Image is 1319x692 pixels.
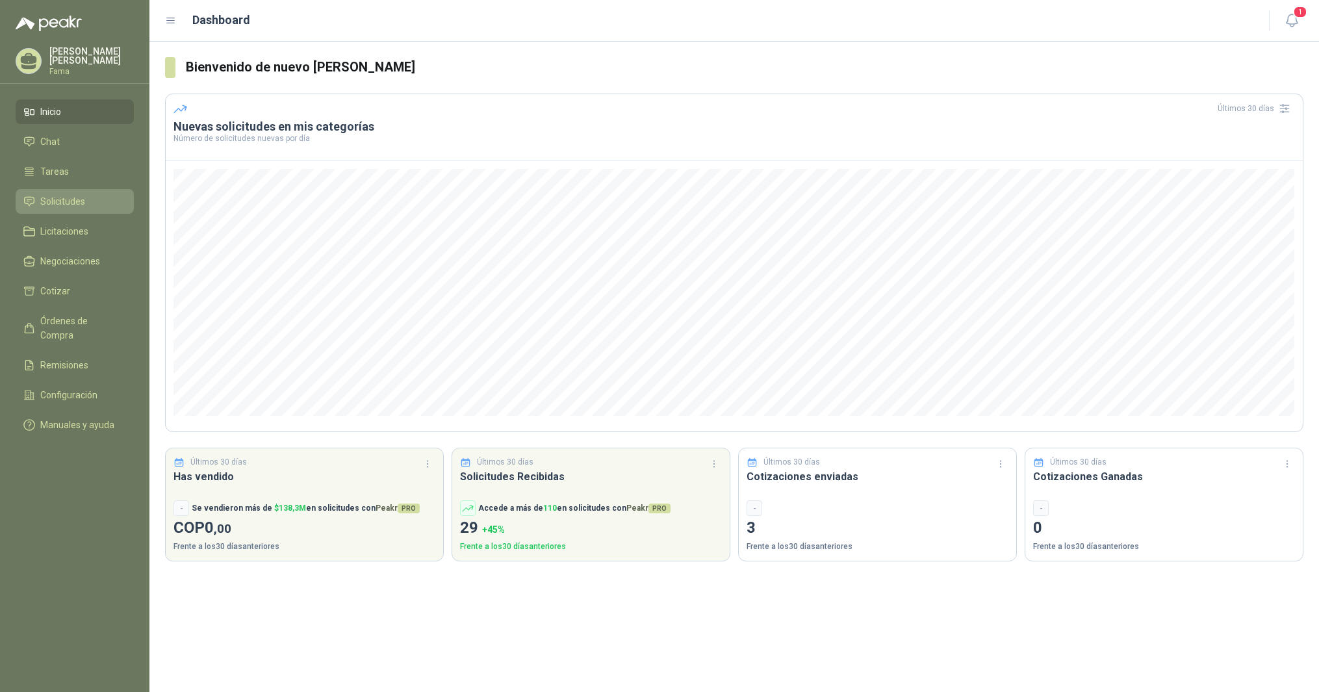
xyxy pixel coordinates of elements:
[40,418,114,432] span: Manuales y ayuda
[16,219,134,244] a: Licitaciones
[477,456,533,468] p: Últimos 30 días
[205,519,231,537] span: 0
[1280,9,1303,32] button: 1
[40,164,69,179] span: Tareas
[16,353,134,378] a: Remisiones
[16,309,134,348] a: Órdenes de Compra
[190,456,247,468] p: Últimos 30 días
[1050,456,1107,468] p: Últimos 30 días
[16,99,134,124] a: Inicio
[460,516,722,541] p: 29
[543,504,557,513] span: 110
[460,468,722,485] h3: Solicitudes Recibidas
[40,358,88,372] span: Remisiones
[49,47,134,65] p: [PERSON_NAME] [PERSON_NAME]
[40,105,61,119] span: Inicio
[40,135,60,149] span: Chat
[763,456,820,468] p: Últimos 30 días
[460,541,722,553] p: Frente a los 30 días anteriores
[482,524,505,535] span: + 45 %
[214,521,231,536] span: ,00
[626,504,671,513] span: Peakr
[173,516,435,541] p: COP
[1293,6,1307,18] span: 1
[173,500,189,516] div: -
[648,504,671,513] span: PRO
[747,468,1008,485] h3: Cotizaciones enviadas
[173,119,1295,135] h3: Nuevas solicitudes en mis categorías
[40,194,85,209] span: Solicitudes
[16,16,82,31] img: Logo peakr
[16,383,134,407] a: Configuración
[16,129,134,154] a: Chat
[16,249,134,274] a: Negociaciones
[1033,468,1295,485] h3: Cotizaciones Ganadas
[1033,516,1295,541] p: 0
[40,388,97,402] span: Configuración
[274,504,306,513] span: $ 138,3M
[747,516,1008,541] p: 3
[1218,98,1295,119] div: Últimos 30 días
[40,314,122,342] span: Órdenes de Compra
[40,224,88,238] span: Licitaciones
[49,68,134,75] p: Fama
[186,57,1303,77] h3: Bienvenido de nuevo [PERSON_NAME]
[40,254,100,268] span: Negociaciones
[173,135,1295,142] p: Número de solicitudes nuevas por día
[398,504,420,513] span: PRO
[747,541,1008,553] p: Frente a los 30 días anteriores
[376,504,420,513] span: Peakr
[173,468,435,485] h3: Has vendido
[16,159,134,184] a: Tareas
[16,189,134,214] a: Solicitudes
[747,500,762,516] div: -
[173,541,435,553] p: Frente a los 30 días anteriores
[16,279,134,303] a: Cotizar
[16,413,134,437] a: Manuales y ayuda
[192,11,250,29] h1: Dashboard
[1033,541,1295,553] p: Frente a los 30 días anteriores
[1033,500,1049,516] div: -
[40,284,70,298] span: Cotizar
[192,502,420,515] p: Se vendieron más de en solicitudes con
[478,502,671,515] p: Accede a más de en solicitudes con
